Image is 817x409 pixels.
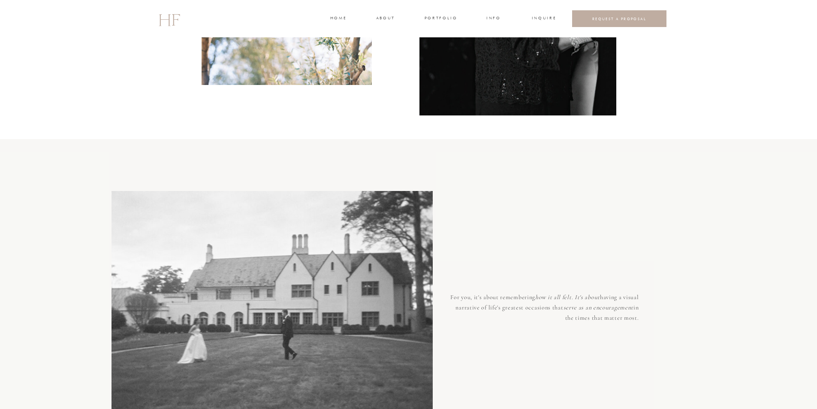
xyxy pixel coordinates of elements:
[330,15,346,23] a: home
[376,15,394,23] a: about
[425,15,457,23] a: portfolio
[535,294,600,301] i: how it all felt. It's about
[158,6,180,31] a: HF
[579,16,660,21] a: REQUEST A PROPOSAL
[564,304,634,311] i: serve as an encouragement
[449,292,639,313] p: For you, it's about remembering having a visual narrative of life's greatest occasions that in th...
[532,15,555,23] a: INQUIRE
[486,15,502,23] a: INFO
